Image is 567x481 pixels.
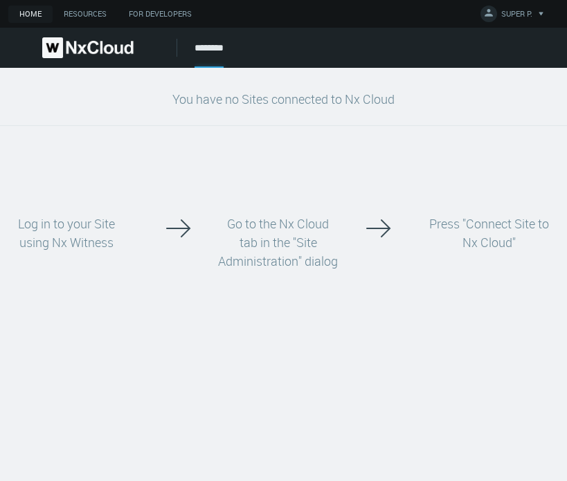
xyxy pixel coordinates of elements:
span: Press "Connect Site to Nx Cloud" [429,215,549,251]
a: Home [8,6,53,23]
span: Go to the Nx Cloud tab in the "Site Administration" dialog [218,215,338,269]
img: Nx Cloud logo [42,37,134,58]
span: You have no Sites connected to Nx Cloud [172,91,395,107]
span: SUPER P. [501,8,532,24]
span: Log in to your Site using Nx Witness [18,215,115,251]
a: For Developers [118,6,203,23]
a: Resources [53,6,118,23]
